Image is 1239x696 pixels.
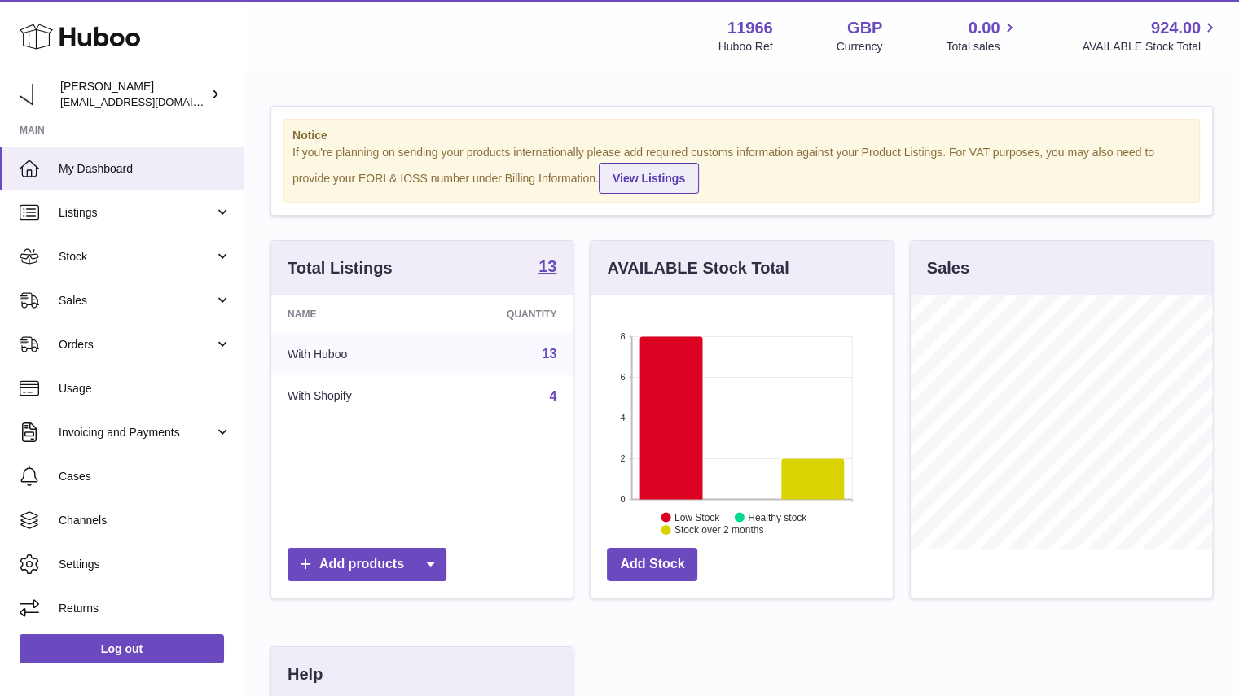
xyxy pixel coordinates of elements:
img: info@tenpm.co [20,82,44,107]
span: 0.00 [969,17,1000,39]
div: [PERSON_NAME] [60,79,207,110]
text: 8 [621,331,626,341]
strong: Notice [292,128,1191,143]
a: 13 [538,258,556,278]
span: Listings [59,205,214,221]
a: Add Stock [607,548,697,581]
div: If you're planning on sending your products internationally please add required customs informati... [292,145,1191,194]
text: Low Stock [674,511,720,523]
span: [EMAIL_ADDRESS][DOMAIN_NAME] [60,95,239,108]
span: Returns [59,601,231,616]
a: 4 [549,389,556,403]
span: Settings [59,557,231,572]
div: Huboo Ref [718,39,773,55]
a: Add products [288,548,446,581]
text: 4 [621,413,626,422]
a: 0.00 Total sales [946,17,1018,55]
span: Sales [59,293,214,309]
text: Healthy stock [748,511,807,523]
span: Total sales [946,39,1018,55]
text: 6 [621,372,626,382]
a: View Listings [599,163,699,194]
a: 924.00 AVAILABLE Stock Total [1082,17,1219,55]
h3: Total Listings [288,257,393,279]
th: Quantity [434,295,573,333]
span: Usage [59,381,231,396]
a: 13 [543,347,557,361]
td: With Shopify [271,375,434,418]
strong: GBP [847,17,882,39]
text: Stock over 2 months [674,524,763,536]
a: Log out [20,634,224,663]
span: My Dashboard [59,161,231,177]
span: AVAILABLE Stock Total [1082,39,1219,55]
div: Currency [837,39,883,55]
strong: 11966 [727,17,773,39]
span: Cases [59,469,231,484]
span: 924.00 [1151,17,1201,39]
h3: AVAILABLE Stock Total [607,257,789,279]
strong: 13 [538,258,556,274]
td: With Huboo [271,333,434,375]
th: Name [271,295,434,333]
span: Channels [59,513,231,528]
text: 0 [621,494,626,504]
text: 2 [621,453,626,463]
h3: Sales [927,257,969,279]
h3: Help [288,663,323,685]
span: Orders [59,337,214,352]
span: Stock [59,249,214,265]
span: Invoicing and Payments [59,425,214,440]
